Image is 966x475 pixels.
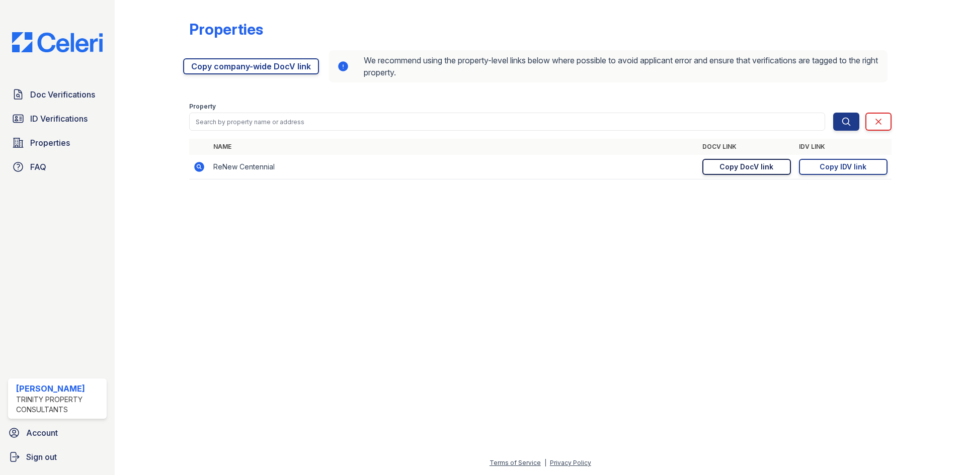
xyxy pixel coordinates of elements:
a: Account [4,423,111,443]
a: Copy IDV link [799,159,888,175]
div: Trinity Property Consultants [16,395,103,415]
a: Doc Verifications [8,84,107,105]
a: Properties [8,133,107,153]
td: ReNew Centennial [209,155,698,179]
span: Doc Verifications [30,88,95,101]
span: Account [26,427,58,439]
div: | [544,459,546,466]
a: Copy company-wide DocV link [183,58,319,74]
span: ID Verifications [30,113,88,125]
label: Property [189,103,216,111]
th: IDV Link [795,139,892,155]
span: Sign out [26,451,57,463]
div: We recommend using the property-level links below where possible to avoid applicant error and ens... [329,50,888,82]
span: Properties [30,137,70,149]
img: CE_Logo_Blue-a8612792a0a2168367f1c8372b55b34899dd931a85d93a1a3d3e32e68fde9ad4.png [4,32,111,52]
div: [PERSON_NAME] [16,383,103,395]
input: Search by property name or address [189,113,825,131]
th: Name [209,139,698,155]
a: FAQ [8,157,107,177]
div: Copy DocV link [719,162,773,172]
div: Properties [189,20,263,38]
a: Privacy Policy [550,459,591,466]
a: Sign out [4,447,111,467]
div: Copy IDV link [820,162,866,172]
span: FAQ [30,161,46,173]
a: Terms of Service [490,459,541,466]
a: ID Verifications [8,109,107,129]
th: DocV Link [698,139,795,155]
a: Copy DocV link [702,159,791,175]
